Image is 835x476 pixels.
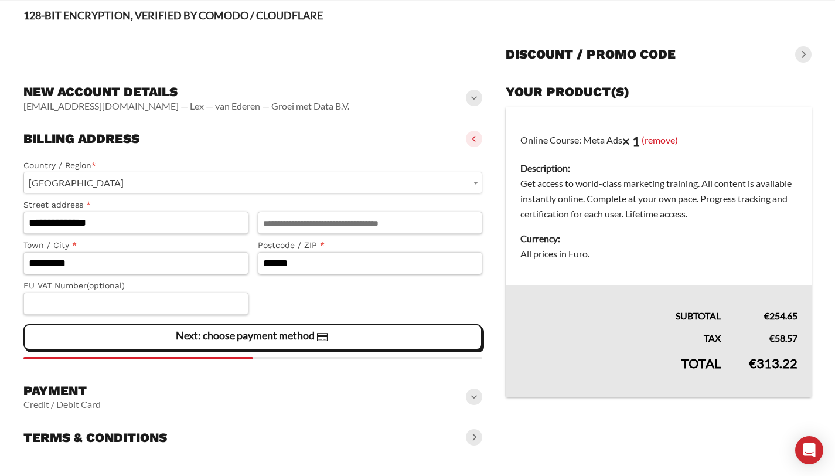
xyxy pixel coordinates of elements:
span: € [764,310,769,321]
label: Country / Region [23,159,482,172]
a: (remove) [642,134,678,145]
strong: × 1 [622,133,640,149]
bdi: 58.57 [769,332,797,344]
dd: Get access to world-class marketing training. All content is available instantly online. Complete... [520,176,797,222]
label: Postcode / ZIP [258,239,483,252]
dt: Description: [520,161,797,176]
dd: All prices in Euro. [520,246,797,261]
label: Town / City [23,239,248,252]
span: Country / Region [23,172,482,193]
vaadin-horizontal-layout: [EMAIL_ADDRESS][DOMAIN_NAME] — Lex — van Ederen — Groei met Data B.V. [23,100,349,112]
th: Tax [506,324,735,346]
h3: Billing address [23,131,139,147]
span: Portugal [24,172,482,193]
label: Street address [23,198,248,212]
bdi: 254.65 [764,310,797,321]
h3: Terms & conditions [23,430,167,446]
h3: New account details [23,84,349,100]
label: EU VAT Number [23,279,248,293]
h3: Payment [23,383,101,399]
span: (optional) [87,281,125,290]
span: € [749,355,756,371]
dt: Currency: [520,231,797,246]
span: € [769,332,775,344]
vaadin-horizontal-layout: Credit / Debit Card [23,399,101,410]
bdi: 313.22 [749,355,797,371]
h3: Discount / promo code [506,46,676,63]
vaadin-button: Next: choose payment method [23,324,482,350]
th: Subtotal [506,285,735,324]
strong: 128-BIT ENCRYPTION, VERIFIED BY COMODO / CLOUDFLARE [23,9,323,22]
th: Total [506,346,735,397]
div: Open Intercom Messenger [795,436,823,464]
td: Online Course: Meta Ads [506,107,812,285]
